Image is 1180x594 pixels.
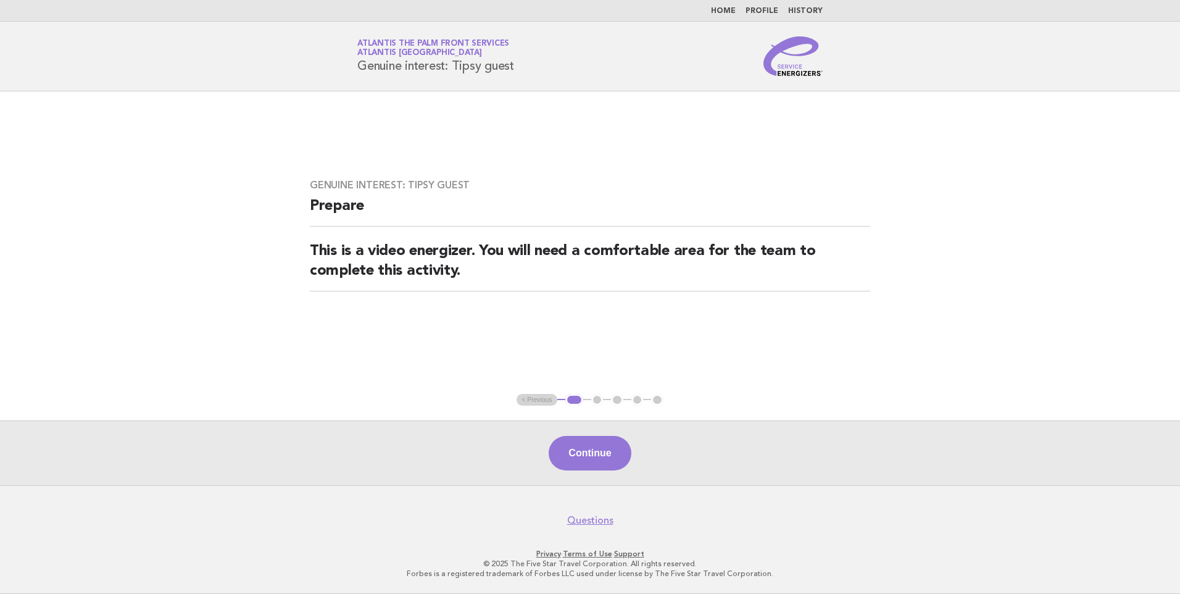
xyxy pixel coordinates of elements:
p: · · [212,549,968,559]
a: Privacy [536,550,561,558]
a: Support [614,550,644,558]
a: Home [711,7,736,15]
h2: This is a video energizer. You will need a comfortable area for the team to complete this activity. [310,241,870,291]
p: © 2025 The Five Star Travel Corporation. All rights reserved. [212,559,968,569]
a: History [788,7,823,15]
h1: Genuine interest: Tipsy guest [357,40,514,72]
h2: Prepare [310,196,870,227]
h3: Genuine interest: Tipsy guest [310,179,870,191]
button: Continue [549,436,631,471]
span: Atlantis [GEOGRAPHIC_DATA] [357,49,482,57]
button: 1 [565,394,583,406]
a: Atlantis The Palm Front ServicesAtlantis [GEOGRAPHIC_DATA] [357,40,509,57]
a: Questions [567,514,613,527]
img: Service Energizers [763,36,823,76]
a: Profile [746,7,778,15]
a: Terms of Use [563,550,612,558]
p: Forbes is a registered trademark of Forbes LLC used under license by The Five Star Travel Corpora... [212,569,968,579]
